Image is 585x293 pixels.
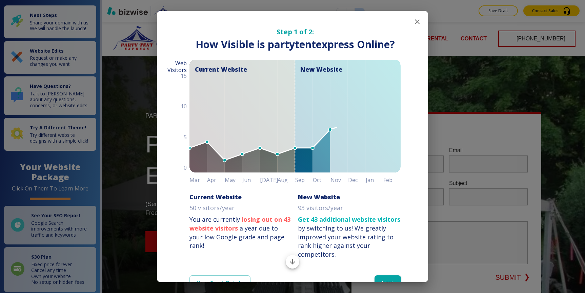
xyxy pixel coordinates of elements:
[286,255,299,269] button: Scroll to bottom
[298,215,400,223] strong: Get 43 additional website visitors
[375,275,401,290] button: Next
[189,175,207,185] h6: Mar
[189,204,235,213] p: 50 visitors/year
[278,175,295,185] h6: Aug
[189,215,290,232] strong: losing out on 43 website visitors
[313,175,330,185] h6: Oct
[298,193,340,201] h6: New Website
[298,204,343,213] p: 93 visitors/year
[295,175,313,185] h6: Sep
[260,175,278,185] h6: [DATE]
[225,175,242,185] h6: May
[189,215,292,250] p: You are currently a year due to your low Google grade and page rank!
[207,175,225,185] h6: Apr
[242,175,260,185] h6: Jun
[298,215,401,259] p: by switching to us!
[298,224,394,258] div: We greatly improved your website rating to rank higher against your competitors.
[348,175,366,185] h6: Dec
[189,275,250,290] a: View Graph Details
[330,175,348,185] h6: Nov
[189,193,242,201] h6: Current Website
[366,175,383,185] h6: Jan
[383,175,401,185] h6: Feb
